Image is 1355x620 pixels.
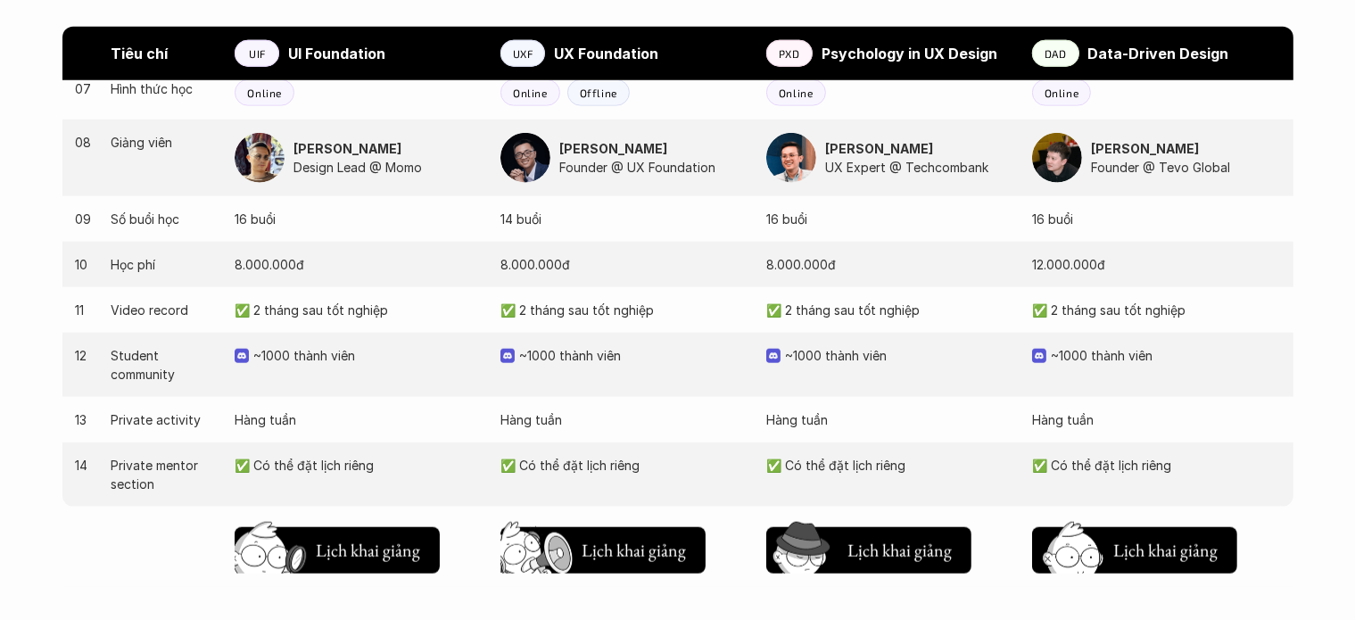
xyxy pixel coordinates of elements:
strong: [PERSON_NAME] [559,141,667,156]
p: 8.000.000đ [500,255,748,274]
p: Hàng tuần [1032,410,1280,429]
p: 10 [76,255,94,274]
strong: Data-Driven Design [1088,45,1229,62]
p: Số buổi học [111,210,217,228]
p: UX Expert @ Techcombank [825,158,1014,177]
p: ~1000 thành viên [1051,346,1280,365]
p: Giảng viên [111,133,217,152]
strong: Tiêu chí [111,45,168,62]
p: 14 [76,456,94,475]
p: 8.000.000đ [235,255,483,274]
p: PXD [779,47,800,60]
h5: Lịch khai giảng [315,538,422,563]
p: Founder @ UX Foundation [559,158,748,177]
p: UXF [513,47,533,60]
a: Lịch khai giảng [235,520,440,574]
p: 16 buổi [766,210,1014,228]
p: ✅ 2 tháng sau tốt nghiệp [235,301,483,319]
a: Lịch khai giảng [766,520,971,574]
h5: Lịch khai giảng [847,538,954,563]
p: Hàng tuần [766,410,1014,429]
strong: [PERSON_NAME] [293,141,401,156]
strong: Psychology in UX Design [822,45,997,62]
p: Online [1045,87,1079,99]
p: Học phí [111,255,217,274]
h5: Lịch khai giảng [1112,538,1219,563]
button: Lịch khai giảng [1032,527,1237,574]
strong: UI Foundation [288,45,385,62]
p: ✅ 2 tháng sau tốt nghiệp [1032,301,1280,319]
p: ✅ Có thể đặt lịch riêng [766,456,1014,475]
p: ~1000 thành viên [785,346,1014,365]
h5: Lịch khai giảng [581,538,688,563]
a: Lịch khai giảng [500,520,706,574]
p: 07 [76,79,94,98]
p: Online [247,87,282,99]
p: Hàng tuần [235,410,483,429]
p: 13 [76,410,94,429]
p: Offline [580,87,617,99]
button: Lịch khai giảng [766,527,971,574]
p: ✅ Có thể đặt lịch riêng [235,456,483,475]
p: ✅ 2 tháng sau tốt nghiệp [500,301,748,319]
p: 08 [76,133,94,152]
p: 11 [76,301,94,319]
p: UIF [249,47,266,60]
p: 16 buổi [1032,210,1280,228]
strong: [PERSON_NAME] [1091,141,1199,156]
a: Lịch khai giảng [1032,520,1237,574]
p: ~1000 thành viên [519,346,748,365]
p: DAD [1045,47,1067,60]
p: 16 buổi [235,210,483,228]
p: Design Lead @ Momo [293,158,483,177]
strong: UX Foundation [554,45,658,62]
p: ✅ Có thể đặt lịch riêng [500,456,748,475]
p: 12 [76,346,94,365]
p: Private mentor section [111,456,217,493]
p: Video record [111,301,217,319]
p: 14 buổi [500,210,748,228]
p: ✅ Có thể đặt lịch riêng [1032,456,1280,475]
p: Student community [111,346,217,384]
button: Lịch khai giảng [500,527,706,574]
p: 09 [76,210,94,228]
p: Hình thức học [111,79,217,98]
p: Private activity [111,410,217,429]
p: ~1000 thành viên [253,346,483,365]
p: 12.000.000đ [1032,255,1280,274]
p: Online [779,87,814,99]
p: ✅ 2 tháng sau tốt nghiệp [766,301,1014,319]
button: Lịch khai giảng [235,527,440,574]
p: Hàng tuần [500,410,748,429]
p: 8.000.000đ [766,255,1014,274]
p: Online [513,87,548,99]
strong: [PERSON_NAME] [825,141,933,156]
p: Founder @ Tevo Global [1091,158,1280,177]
